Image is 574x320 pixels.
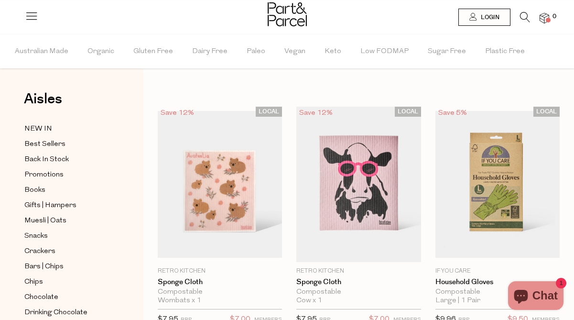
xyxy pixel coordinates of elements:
[158,297,201,305] span: Wombats x 1
[458,9,510,26] a: Login
[158,278,282,287] a: Sponge Cloth
[24,245,111,257] a: Crackers
[296,107,336,120] div: Save 12%
[478,13,499,22] span: Login
[395,107,421,117] span: LOCAL
[505,281,566,312] inbox-online-store-chat: Shopify online store chat
[24,200,76,211] span: Gifts | Hampers
[24,307,87,319] span: Drinking Chocolate
[360,35,409,68] span: Low FODMAP
[158,107,197,120] div: Save 12%
[268,2,307,26] img: Part&Parcel
[296,278,421,287] a: Sponge Cloth
[24,92,62,116] a: Aisles
[24,184,111,196] a: Books
[435,288,560,297] div: Compostable
[24,276,43,288] span: Chips
[24,88,62,110] span: Aisles
[158,111,282,258] img: Sponge Cloth
[24,154,111,166] a: Back In Stock
[296,288,421,297] div: Compostable
[24,230,111,242] a: Snacks
[325,35,341,68] span: Keto
[24,307,111,319] a: Drinking Chocolate
[158,267,282,276] p: Retro Kitchen
[24,231,48,242] span: Snacks
[435,278,560,287] a: Household Gloves
[247,35,265,68] span: Paleo
[428,35,466,68] span: Sugar Free
[24,215,111,227] a: Muesli | Oats
[24,276,111,288] a: Chips
[485,35,525,68] span: Plastic Free
[550,12,559,21] span: 0
[24,139,65,150] span: Best Sellers
[435,297,480,305] span: Large | 1 Pair
[24,185,45,196] span: Books
[296,267,421,276] p: Retro Kitchen
[24,199,111,211] a: Gifts | Hampers
[87,35,114,68] span: Organic
[540,13,549,23] a: 0
[24,154,69,166] span: Back In Stock
[24,169,64,181] span: Promotions
[24,138,111,150] a: Best Sellers
[24,169,111,181] a: Promotions
[24,123,52,135] span: NEW IN
[435,267,560,276] p: If You Care
[24,261,64,273] span: Bars | Chips
[296,297,322,305] span: Cow x 1
[24,291,111,303] a: Chocolate
[296,107,421,262] img: Sponge Cloth
[192,35,227,68] span: Dairy Free
[24,215,66,227] span: Muesli | Oats
[533,107,560,117] span: LOCAL
[133,35,173,68] span: Gluten Free
[24,292,58,303] span: Chocolate
[158,288,282,297] div: Compostable
[284,35,305,68] span: Vegan
[256,107,282,117] span: LOCAL
[24,123,111,135] a: NEW IN
[435,107,470,120] div: Save 5%
[24,246,55,257] span: Crackers
[15,35,68,68] span: Australian Made
[24,261,111,273] a: Bars | Chips
[435,111,560,258] img: Household Gloves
